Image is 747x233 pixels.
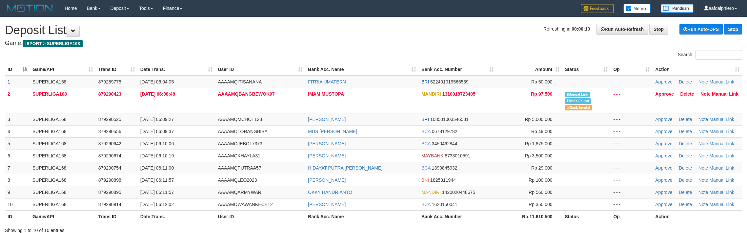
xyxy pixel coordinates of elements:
[611,162,653,174] td: - - -
[442,190,475,195] span: Copy 1420020448675 to clipboard
[649,24,668,35] a: Stop
[611,63,653,76] th: Op: activate to sort column ascending
[30,125,96,137] td: SUPERLIGA168
[419,210,496,222] th: Bank Acc. Number
[5,137,30,150] td: 5
[218,79,262,84] span: AAAAMQITISANANA
[572,26,590,32] strong: 00:00:10
[525,153,552,158] span: Rp 3,500,000
[611,113,653,125] td: - - -
[5,3,55,13] img: MOTION_logo.png
[679,190,692,195] a: Delete
[5,186,30,198] td: 9
[611,174,653,186] td: - - -
[565,98,591,104] span: Similar transaction found
[308,165,382,171] a: HIDAYAT PUTRA [PERSON_NAME]
[30,88,96,113] td: SUPERLIGA168
[98,153,121,158] span: 879290674
[23,40,83,47] span: ISPORT > SUPERLIGA168
[653,63,742,76] th: Action: activate to sort column ascending
[709,141,734,146] a: Manual Link
[308,79,346,84] a: FITRIA UMATERN
[531,91,552,97] span: Rp 97,500
[596,24,648,35] a: Run Auto-Refresh
[218,117,262,122] span: AAAAMQMCHOT123
[496,63,562,76] th: Amount: activate to sort column ascending
[218,165,261,171] span: AAAAMQPUTRAA57
[698,202,708,207] a: Note
[308,190,352,195] a: OKKY HANDRIANTO
[421,141,431,146] span: BCA
[421,91,441,97] span: MANDIRI
[678,50,742,60] label: Search:
[611,125,653,137] td: - - -
[419,63,496,76] th: Bank Acc. Number: activate to sort column ascending
[98,177,121,183] span: 879290898
[421,177,429,183] span: BNI
[140,177,174,183] span: [DATE] 06:11:57
[218,91,274,97] span: AAAAMQBANGBEWOK97
[308,117,346,122] a: [PERSON_NAME]
[30,174,96,186] td: SUPERLIGA168
[679,129,692,134] a: Delete
[140,202,174,207] span: [DATE] 06:12:02
[445,153,470,158] span: Copy 8733010591 to clipboard
[679,79,692,84] a: Delete
[679,177,692,183] a: Delete
[653,210,742,222] th: Action
[98,141,121,146] span: 879290642
[698,129,708,134] a: Note
[421,129,431,134] span: BCA
[98,190,121,195] span: 879290895
[696,50,742,60] input: Search:
[215,210,305,222] th: User ID
[655,190,672,195] a: Approve
[140,165,174,171] span: [DATE] 06:11:00
[698,190,708,195] a: Note
[655,141,672,146] a: Approve
[529,190,552,195] span: Rp 560,000
[432,165,457,171] span: Copy 1390845932 to clipboard
[305,210,419,222] th: Bank Acc. Name
[655,202,672,207] a: Approve
[525,117,552,122] span: Rp 5,000,000
[496,210,562,222] th: Rp 11.610.500
[5,210,30,222] th: ID
[5,150,30,162] td: 6
[698,153,708,158] a: Note
[611,186,653,198] td: - - -
[709,79,734,84] a: Manual Link
[98,79,121,84] span: 879289775
[5,125,30,137] td: 4
[140,117,174,122] span: [DATE] 06:09:27
[655,177,672,183] a: Approve
[5,24,742,37] h1: Deposit List
[218,129,267,134] span: AAAAMQTORANGBISA
[623,4,651,13] img: Button%20Memo.svg
[96,210,138,222] th: Trans ID
[661,4,694,13] img: panduan.png
[562,63,611,76] th: Status: activate to sort column ascending
[562,210,611,222] th: Status
[709,129,734,134] a: Manual Link
[30,63,96,76] th: Game/API: activate to sort column ascending
[140,79,174,84] span: [DATE] 06:04:05
[421,117,429,122] span: BRI
[5,88,30,113] td: 2
[30,150,96,162] td: SUPERLIGA168
[709,153,734,158] a: Manual Link
[30,186,96,198] td: SUPERLIGA168
[215,63,305,76] th: User ID: activate to sort column ascending
[611,88,653,113] td: - - -
[421,165,431,171] span: BCA
[531,165,553,171] span: Rp 29,000
[679,141,692,146] a: Delete
[30,137,96,150] td: SUPERLIGA168
[138,210,215,222] th: Date Trans.
[5,198,30,210] td: 10
[96,63,138,76] th: Trans ID: activate to sort column ascending
[432,202,457,207] span: Copy 1620150041 to clipboard
[655,79,672,84] a: Approve
[432,141,457,146] span: Copy 3450462844 to clipboard
[531,129,553,134] span: Rp 49,000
